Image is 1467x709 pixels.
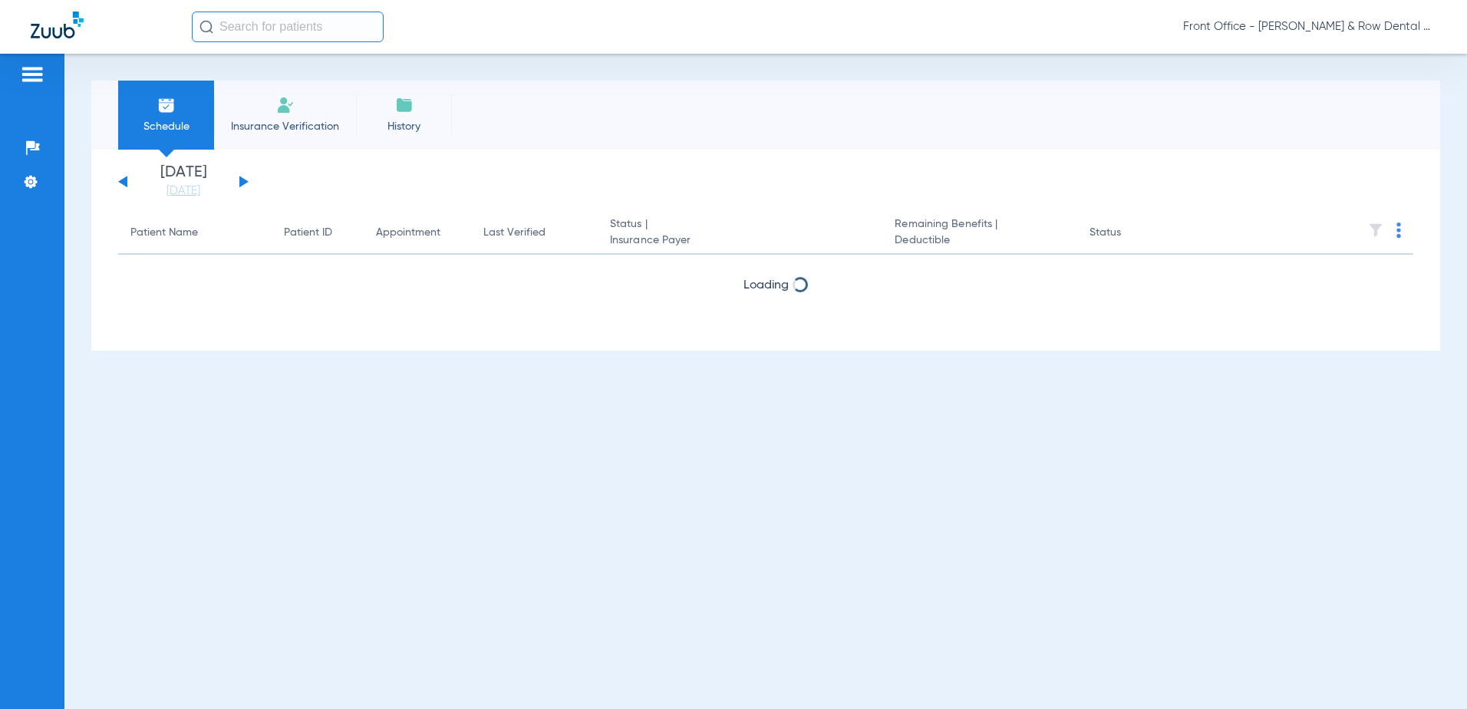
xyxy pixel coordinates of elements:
[130,225,259,241] div: Patient Name
[226,119,344,134] span: Insurance Verification
[137,165,229,199] li: [DATE]
[1183,19,1436,35] span: Front Office - [PERSON_NAME] & Row Dental Group
[483,225,546,241] div: Last Verified
[376,225,440,241] div: Appointment
[1368,223,1383,238] img: filter.svg
[199,20,213,34] img: Search Icon
[276,96,295,114] img: Manual Insurance Verification
[395,96,414,114] img: History
[1077,212,1181,255] th: Status
[483,225,585,241] div: Last Verified
[610,232,870,249] span: Insurance Payer
[157,96,176,114] img: Schedule
[743,279,789,292] span: Loading
[130,225,198,241] div: Patient Name
[376,225,459,241] div: Appointment
[284,225,351,241] div: Patient ID
[20,65,45,84] img: hamburger-icon
[130,119,203,134] span: Schedule
[284,225,332,241] div: Patient ID
[137,183,229,199] a: [DATE]
[31,12,84,38] img: Zuub Logo
[368,119,440,134] span: History
[895,232,1064,249] span: Deductible
[882,212,1076,255] th: Remaining Benefits |
[598,212,882,255] th: Status |
[192,12,384,42] input: Search for patients
[1396,223,1401,238] img: group-dot-blue.svg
